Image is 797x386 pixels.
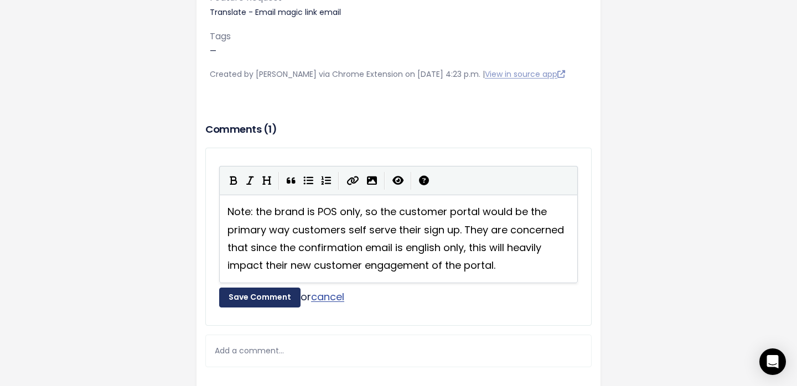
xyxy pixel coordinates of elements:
[363,171,381,188] button: Import an image
[227,205,567,272] span: Note: the brand is POS only, so the customer portal would be the primary way customers self serve...
[205,335,592,367] div: Add a comment...
[219,288,301,307] button: Save Comment
[343,171,363,188] button: Create Link
[219,288,578,307] div: or
[384,172,385,190] i: |
[317,171,335,188] button: Numbered List
[485,69,565,80] a: View in source app
[242,171,258,188] button: Italic
[299,171,317,188] button: Generic List
[268,122,272,136] span: 1
[210,69,565,80] span: Created by [PERSON_NAME] via Chrome Extension on [DATE] 4:23 p.m. |
[210,29,587,59] p: —
[338,172,339,190] i: |
[759,348,786,375] div: Open Intercom Messenger
[258,171,275,188] button: Heading
[278,172,280,190] i: |
[210,30,231,43] span: Tags
[389,171,407,188] button: Toggle Preview
[283,171,299,188] button: Quote
[205,122,592,137] h3: Comments ( )
[225,171,242,188] button: Bold
[411,172,412,190] i: |
[311,290,344,304] a: cancel
[415,171,433,188] button: Markdown Guide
